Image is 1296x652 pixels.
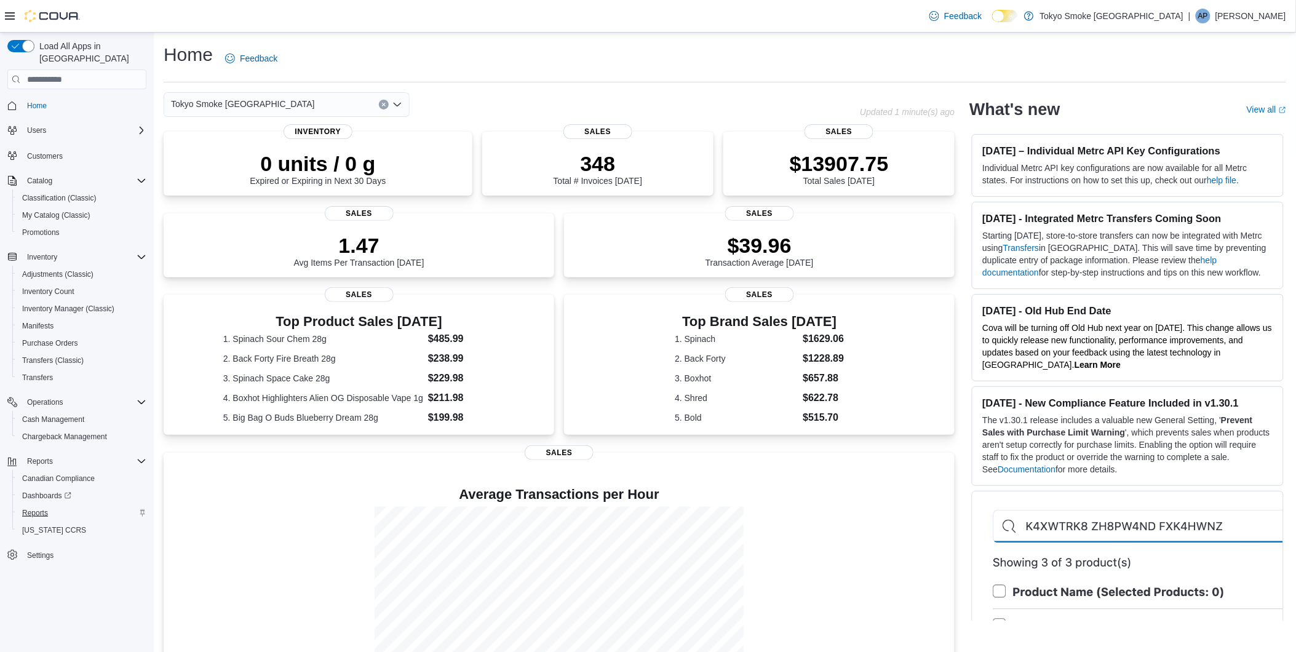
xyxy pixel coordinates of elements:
button: Customers [2,146,151,164]
span: Adjustments (Classic) [17,267,146,282]
button: Inventory [2,248,151,266]
dd: $622.78 [803,391,845,405]
dt: 1. Spinach Sour Chem 28g [223,333,423,345]
h1: Home [164,42,213,67]
button: Cash Management [12,411,151,428]
span: Inventory Manager (Classic) [22,304,114,314]
span: Customers [22,148,146,163]
a: Learn More [1075,360,1121,370]
nav: Complex example [7,92,146,596]
span: Reports [22,454,146,469]
dd: $199.98 [428,410,495,425]
button: Purchase Orders [12,335,151,352]
p: | [1188,9,1191,23]
span: Operations [22,395,146,410]
span: Settings [27,551,54,560]
span: Cash Management [22,415,84,424]
span: Operations [27,397,63,407]
span: Classification (Classic) [22,193,97,203]
a: Transfers [17,370,58,385]
span: Sales [725,287,794,302]
span: Inventory Count [17,284,146,299]
h3: Top Product Sales [DATE] [223,314,495,329]
span: Manifests [22,321,54,331]
span: Dashboards [22,491,71,501]
span: AP [1198,9,1208,23]
p: 348 [554,151,642,176]
dt: 4. Shred [675,392,798,404]
p: $39.96 [706,233,814,258]
dt: 1. Spinach [675,333,798,345]
dd: $657.88 [803,371,845,386]
span: Transfers (Classic) [17,353,146,368]
a: Dashboards [17,488,76,503]
dd: $485.99 [428,332,495,346]
span: Inventory Manager (Classic) [17,301,146,316]
button: Catalog [2,172,151,189]
button: Clear input [379,100,389,109]
a: help documentation [982,255,1217,277]
h3: [DATE] – Individual Metrc API Key Configurations [982,145,1273,157]
span: Reports [22,508,48,518]
a: help file [1207,175,1236,185]
div: Expired or Expiring in Next 30 Days [250,151,386,186]
button: Users [22,123,51,138]
span: Users [27,125,46,135]
button: Adjustments (Classic) [12,266,151,283]
button: Chargeback Management [12,428,151,445]
span: Chargeback Management [22,432,107,442]
span: Home [22,98,146,113]
a: Canadian Compliance [17,471,100,486]
span: Cash Management [17,412,146,427]
p: The v1.30.1 release includes a valuable new General Setting, ' ', which prevents sales when produ... [982,414,1273,475]
div: Total Sales [DATE] [790,151,889,186]
span: Cova will be turning off Old Hub next year on [DATE]. This change allows us to quickly release ne... [982,323,1272,370]
a: Classification (Classic) [17,191,101,205]
button: Manifests [12,317,151,335]
button: Classification (Classic) [12,189,151,207]
button: Canadian Compliance [12,470,151,487]
span: Feedback [944,10,982,22]
span: Customers [27,151,63,161]
span: Adjustments (Classic) [22,269,93,279]
dt: 3. Boxhot [675,372,798,384]
p: Individual Metrc API key configurations are now available for all Metrc states. For instructions ... [982,162,1273,186]
a: Adjustments (Classic) [17,267,98,282]
dt: 3. Spinach Space Cake 28g [223,372,423,384]
h2: What's new [969,100,1060,119]
span: Feedback [240,52,277,65]
h3: Top Brand Sales [DATE] [675,314,844,329]
button: Reports [22,454,58,469]
span: Catalog [27,176,52,186]
span: Sales [325,287,394,302]
div: Total # Invoices [DATE] [554,151,642,186]
button: Promotions [12,224,151,241]
button: Home [2,97,151,114]
button: Open list of options [392,100,402,109]
button: Operations [22,395,68,410]
a: Customers [22,149,68,164]
span: Purchase Orders [22,338,78,348]
button: Users [2,122,151,139]
h3: [DATE] - Old Hub End Date [982,304,1273,317]
img: Cova [25,10,80,22]
a: Reports [17,506,53,520]
span: Dashboards [17,488,146,503]
dd: $211.98 [428,391,495,405]
span: Users [22,123,146,138]
a: Home [22,98,52,113]
p: $13907.75 [790,151,889,176]
a: Manifests [17,319,58,333]
button: Catalog [22,173,57,188]
span: Classification (Classic) [17,191,146,205]
div: Avg Items Per Transaction [DATE] [294,233,424,268]
p: Starting [DATE], store-to-store transfers can now be integrated with Metrc using in [GEOGRAPHIC_D... [982,229,1273,279]
span: Inventory [27,252,57,262]
dd: $238.99 [428,351,495,366]
button: Inventory Count [12,283,151,300]
span: Washington CCRS [17,523,146,538]
span: Canadian Compliance [17,471,146,486]
a: My Catalog (Classic) [17,208,95,223]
